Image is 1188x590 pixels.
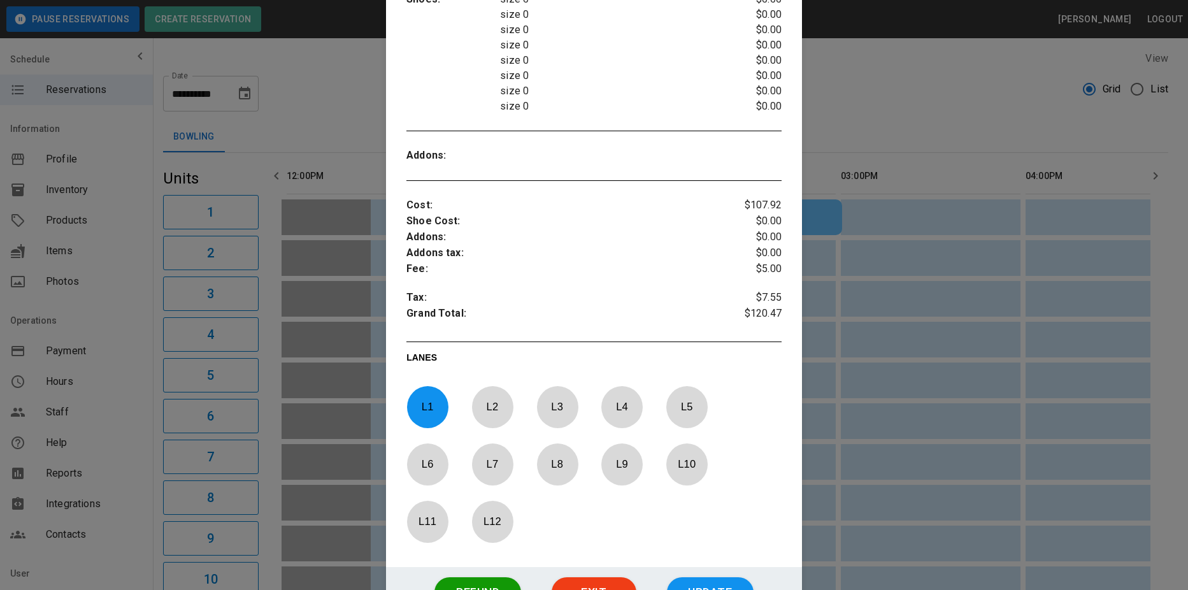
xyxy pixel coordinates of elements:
p: $120.47 [719,306,782,325]
p: $5.00 [719,261,782,277]
p: size 0 [500,53,719,68]
p: Tax : [406,290,719,306]
p: $0.00 [719,68,782,83]
p: $0.00 [719,245,782,261]
p: Shoe Cost : [406,213,719,229]
p: L 6 [406,449,448,479]
p: Grand Total : [406,306,719,325]
p: L 1 [406,392,448,422]
p: L 8 [536,449,578,479]
p: L 11 [406,507,448,536]
p: L 10 [666,449,708,479]
p: $0.00 [719,229,782,245]
p: $7.55 [719,290,782,306]
p: L 2 [471,392,513,422]
p: Addons tax : [406,245,719,261]
p: L 7 [471,449,513,479]
p: L 4 [601,392,643,422]
p: $0.00 [719,213,782,229]
p: size 0 [500,68,719,83]
p: size 0 [500,38,719,53]
p: $0.00 [719,22,782,38]
p: L 9 [601,449,643,479]
p: $0.00 [719,83,782,99]
p: size 0 [500,22,719,38]
p: LANES [406,351,782,369]
p: L 5 [666,392,708,422]
p: L 3 [536,392,578,422]
p: $0.00 [719,53,782,68]
p: size 0 [500,83,719,99]
p: $0.00 [719,7,782,22]
p: $0.00 [719,99,782,114]
p: L 12 [471,507,513,536]
p: Addons : [406,229,719,245]
p: $0.00 [719,38,782,53]
p: Cost : [406,198,719,213]
p: Addons : [406,148,500,164]
p: size 0 [500,99,719,114]
p: Fee : [406,261,719,277]
p: $107.92 [719,198,782,213]
p: size 0 [500,7,719,22]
